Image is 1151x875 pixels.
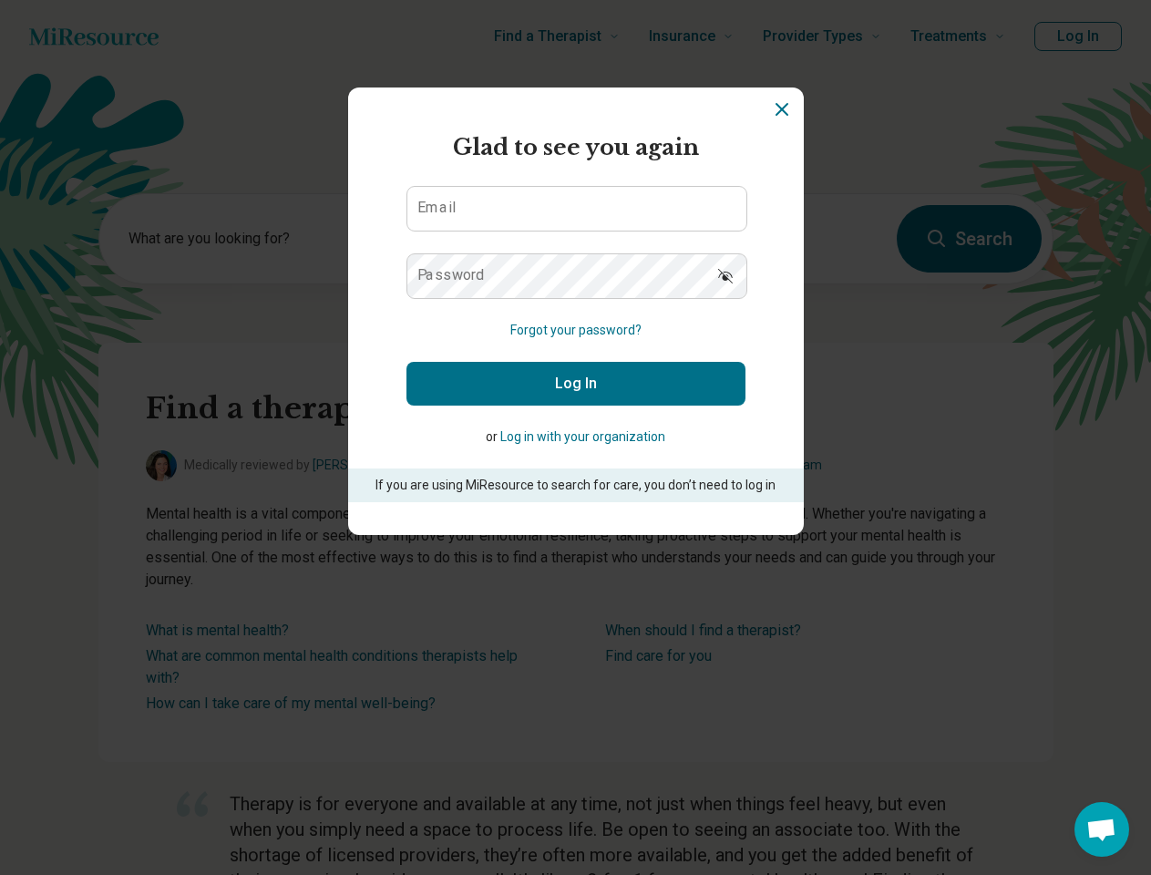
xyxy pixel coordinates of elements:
label: Password [417,268,485,283]
button: Dismiss [771,98,793,120]
p: If you are using MiResource to search for care, you don’t need to log in [374,476,778,495]
button: Log In [406,362,745,406]
label: Email [417,201,456,215]
h2: Glad to see you again [406,131,745,164]
button: Forgot your password? [510,321,642,340]
button: Show password [705,253,745,297]
button: Log in with your organization [500,427,665,447]
p: or [406,427,745,447]
section: Login Dialog [348,87,804,535]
